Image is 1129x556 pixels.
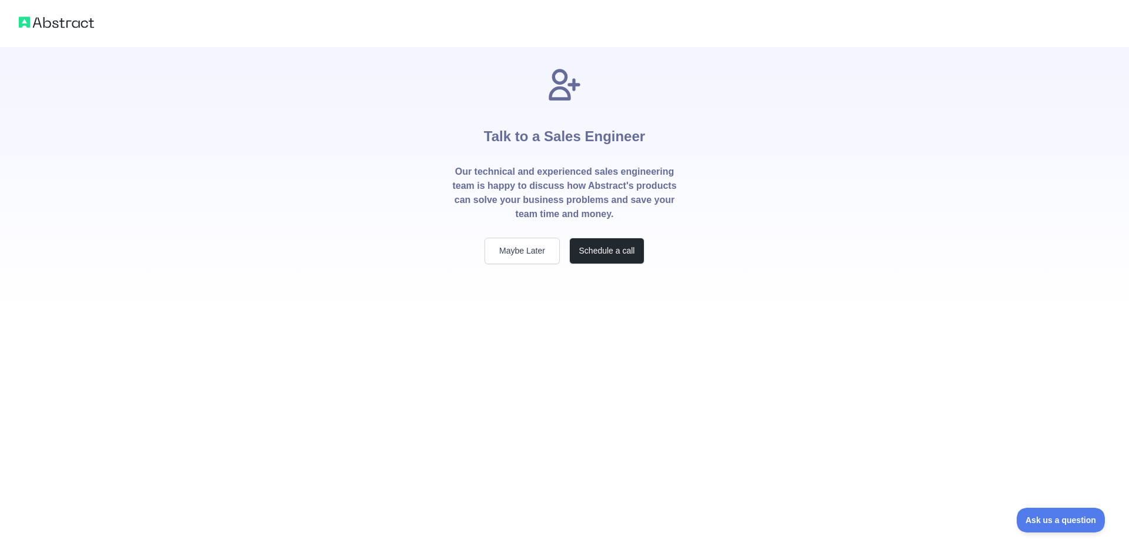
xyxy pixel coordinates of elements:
[484,104,645,165] h1: Talk to a Sales Engineer
[452,165,677,221] p: Our technical and experienced sales engineering team is happy to discuss how Abstract's products ...
[1017,508,1105,532] iframe: Toggle Customer Support
[569,238,644,264] button: Schedule a call
[485,238,560,264] button: Maybe Later
[19,14,94,31] img: Abstract logo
